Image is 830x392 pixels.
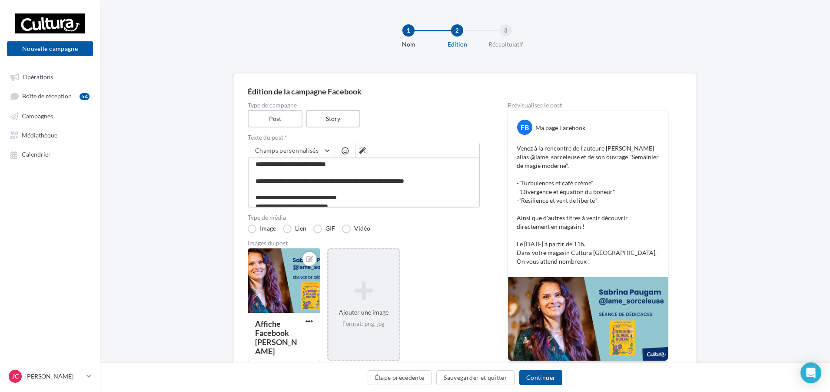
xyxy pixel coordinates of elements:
[342,224,370,233] label: Vidéo
[478,40,534,49] div: Récapitulatif
[22,131,57,139] span: Médiathèque
[517,120,532,135] div: FB
[451,24,463,37] div: 2
[519,370,562,385] button: Continuer
[248,214,480,221] label: Type de média
[500,24,512,37] div: 3
[255,147,319,154] span: Champs personnalisés
[5,69,95,84] a: Opérations
[306,110,361,127] label: Story
[248,134,480,141] label: Texte du post *
[508,102,668,108] div: Prévisualiser le post
[255,319,297,356] div: Affiche Facebook [PERSON_NAME]
[381,40,436,49] div: Nom
[5,108,95,124] a: Campagnes
[248,110,302,127] label: Post
[248,102,480,108] label: Type de campagne
[436,370,515,385] button: Sauvegarder et quitter
[248,240,480,246] div: Images du post
[22,93,72,100] span: Boîte de réception
[248,143,335,158] button: Champs personnalisés
[800,362,821,383] div: Open Intercom Messenger
[248,224,276,233] label: Image
[25,372,83,381] p: [PERSON_NAME]
[7,41,93,56] button: Nouvelle campagne
[248,87,682,95] div: Édition de la campagne Facebook
[12,372,19,381] span: JC
[508,361,668,372] div: La prévisualisation est non-contractuelle
[5,127,95,143] a: Médiathèque
[22,151,51,158] span: Calendrier
[402,24,415,37] div: 1
[535,124,585,132] div: Ma page Facebook
[80,93,90,100] div: 54
[313,224,335,233] label: GIF
[7,368,93,385] a: JC [PERSON_NAME]
[5,88,95,104] a: Boîte de réception54
[22,112,53,120] span: Campagnes
[429,40,485,49] div: Edition
[5,146,95,162] a: Calendrier
[23,73,53,80] span: Opérations
[368,370,432,385] button: Étape précédente
[283,224,306,233] label: Lien
[517,144,659,266] p: Venez à la rencontre de l'auteure [PERSON_NAME] alias @lame_sorceleuse et de son ouvrage "Semaini...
